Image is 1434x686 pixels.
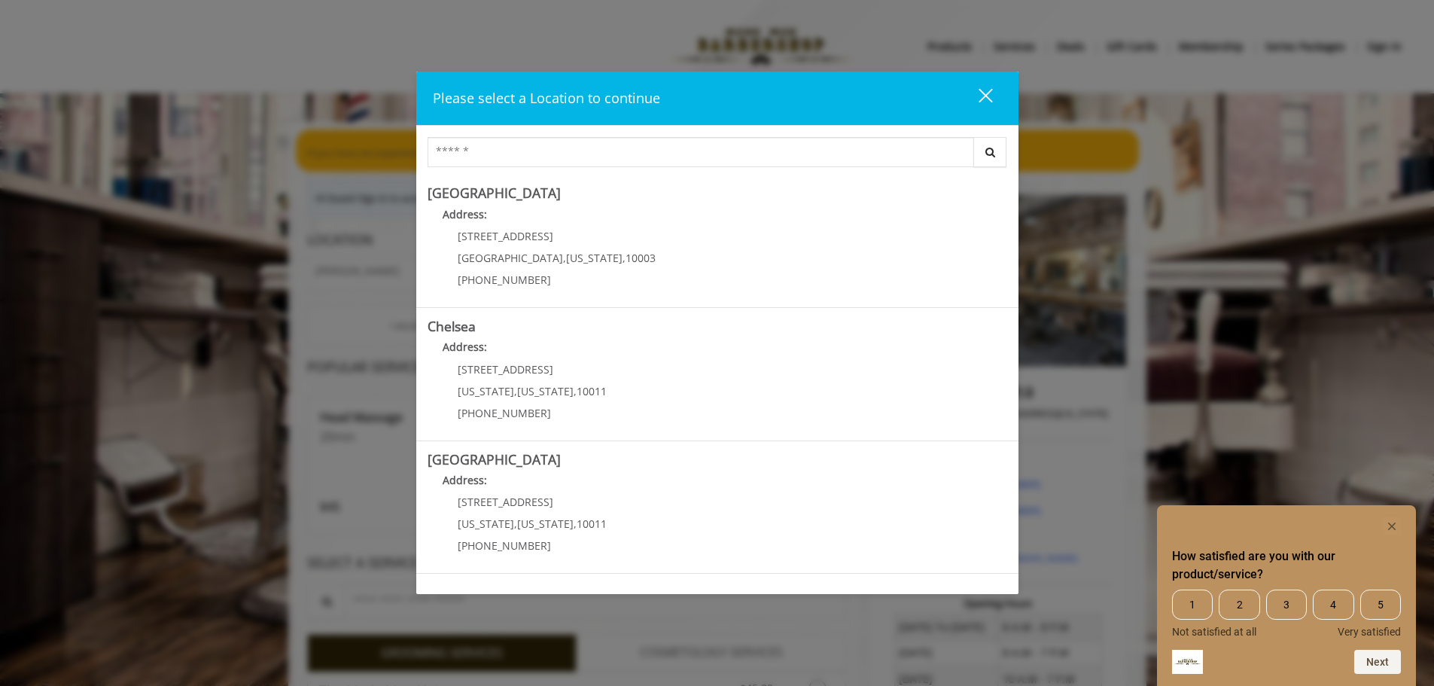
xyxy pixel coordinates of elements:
span: [GEOGRAPHIC_DATA] [458,251,563,265]
button: close dialog [951,83,1002,114]
span: , [623,251,626,265]
span: [US_STATE] [566,251,623,265]
span: 10011 [577,384,607,398]
span: , [563,251,566,265]
span: 5 [1360,590,1401,620]
button: Next question [1354,650,1401,674]
span: 2 [1219,590,1259,620]
i: Search button [982,147,999,157]
span: , [574,517,577,531]
span: Very satisfied [1338,626,1401,638]
b: Flatiron [428,583,474,601]
span: [US_STATE] [517,384,574,398]
span: [STREET_ADDRESS] [458,495,553,509]
span: , [574,384,577,398]
div: close dialog [961,87,991,110]
b: Address: [443,340,487,354]
b: Address: [443,207,487,221]
span: [STREET_ADDRESS] [458,362,553,377]
input: Search Center [428,137,974,167]
span: [PHONE_NUMBER] [458,538,551,553]
span: Not satisfied at all [1172,626,1256,638]
h2: How satisfied are you with our product/service? Select an option from 1 to 5, with 1 being Not sa... [1172,547,1401,584]
b: [GEOGRAPHIC_DATA] [428,184,561,202]
span: 10003 [626,251,656,265]
span: [PHONE_NUMBER] [458,273,551,287]
span: 10011 [577,517,607,531]
span: [STREET_ADDRESS] [458,229,553,243]
div: How satisfied are you with our product/service? Select an option from 1 to 5, with 1 being Not sa... [1172,517,1401,674]
span: 3 [1266,590,1307,620]
div: Center Select [428,137,1007,175]
span: , [514,384,517,398]
b: Address: [443,473,487,487]
span: 4 [1313,590,1353,620]
span: [US_STATE] [517,517,574,531]
div: How satisfied are you with our product/service? Select an option from 1 to 5, with 1 being Not sa... [1172,590,1401,638]
span: , [514,517,517,531]
span: [PHONE_NUMBER] [458,406,551,420]
span: Please select a Location to continue [433,89,660,107]
span: [US_STATE] [458,384,514,398]
b: Chelsea [428,317,476,335]
button: Hide survey [1383,517,1401,535]
b: [GEOGRAPHIC_DATA] [428,450,561,468]
span: 1 [1172,590,1213,620]
span: [US_STATE] [458,517,514,531]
